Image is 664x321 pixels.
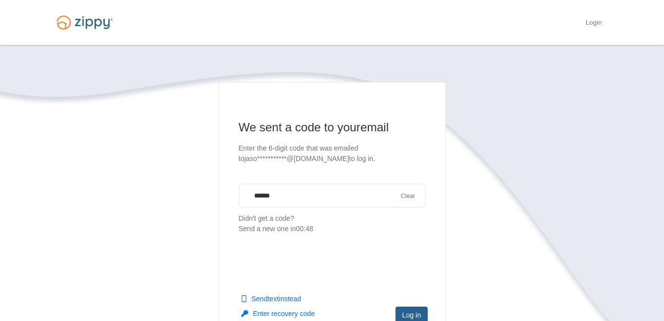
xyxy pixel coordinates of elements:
button: Sendtextinstead [241,294,301,304]
img: Logo [50,11,119,34]
h1: We sent a code to your email [239,120,426,135]
button: Clear [398,192,418,201]
p: Enter the 6-digit code that was emailed to jaso***********@[DOMAIN_NAME] to log in. [239,143,426,164]
a: Login [585,19,602,29]
div: Send a new one in 00:48 [239,224,426,234]
button: Enter recovery code [241,309,315,319]
p: Didn't get a code? [239,213,426,234]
